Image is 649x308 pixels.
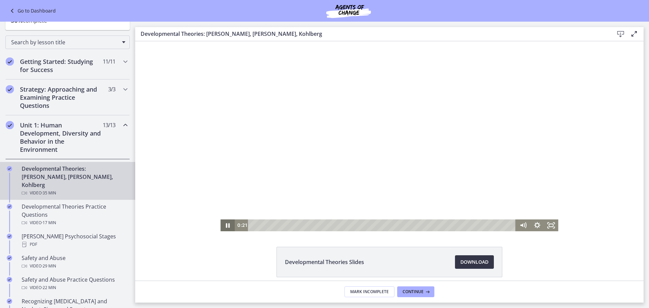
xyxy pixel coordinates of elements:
div: Search by lesson title [5,35,130,49]
i: Completed [6,57,14,66]
div: Video [22,189,127,197]
div: Video [22,284,127,292]
h2: Unit 1: Human Development, Diversity and Behavior in the Environment [20,121,102,153]
i: Completed [7,277,12,282]
button: Fullscreen [409,178,423,190]
i: Completed [7,166,12,171]
span: 13 / 13 [103,121,115,129]
span: Download [460,258,488,266]
div: PDF [22,240,127,248]
span: · 35 min [42,189,56,197]
a: Download [455,255,494,269]
i: Completed [7,204,12,209]
h2: Getting Started: Studying for Success [20,57,102,74]
button: Mute [381,178,395,190]
div: Developmental Theories Practice Questions [22,203,127,227]
img: Agents of Change [308,3,389,19]
div: Safety and Abuse Practice Questions [22,276,127,292]
span: · 29 min [42,262,56,270]
span: · 17 min [42,219,56,227]
i: Completed [7,299,12,304]
span: Mark Incomplete [350,289,389,294]
div: Video [22,219,127,227]
div: Video [22,262,127,270]
i: Completed [7,234,12,239]
i: Completed [6,85,14,93]
a: Go to Dashboard [8,7,56,15]
span: 3 / 3 [108,85,115,93]
i: Completed [7,255,12,261]
span: Search by lesson title [11,39,119,46]
div: Safety and Abuse [22,254,127,270]
iframe: Video Lesson [135,41,644,231]
button: Show settings menu [395,178,409,190]
h3: Developmental Theories: [PERSON_NAME], [PERSON_NAME], Kohlberg [141,30,603,38]
span: Developmental Theories Slides [285,258,364,266]
span: Continue [403,289,424,294]
div: [PERSON_NAME] Psychosocial Stages [22,232,127,248]
h2: Strategy: Approaching and Examining Practice Questions [20,85,102,110]
button: Mark Incomplete [344,286,394,297]
div: Developmental Theories: [PERSON_NAME], [PERSON_NAME], Kohlberg [22,165,127,197]
span: · 22 min [42,284,56,292]
i: Completed [6,121,14,129]
span: 11 / 11 [103,57,115,66]
button: Continue [397,286,434,297]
